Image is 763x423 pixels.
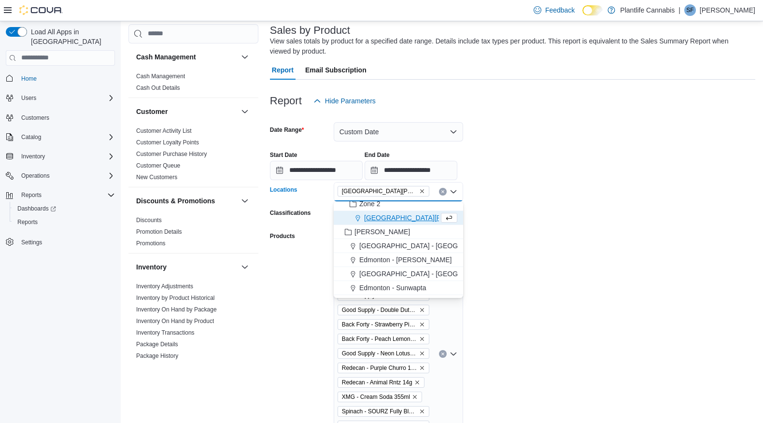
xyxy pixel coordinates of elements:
[136,240,166,247] span: Promotions
[334,122,463,141] button: Custom Date
[14,203,60,214] a: Dashboards
[334,197,463,211] button: Zone 2
[10,215,119,229] button: Reports
[342,349,417,358] span: Good Supply - Neon Lotus 7g
[21,239,42,246] span: Settings
[17,92,40,104] button: Users
[17,131,45,143] button: Catalog
[342,305,417,315] span: Good Supply - Double Dutchies: Double Up 2x1g
[136,196,237,206] button: Discounts & Promotions
[419,336,425,342] button: Remove Back Forty - Peach Lemonade .95g from selection in this group
[239,195,251,207] button: Discounts & Promotions
[136,151,207,157] a: Customer Purchase History
[530,0,579,20] a: Feedback
[365,151,390,159] label: End Date
[364,213,561,223] span: [GEOGRAPHIC_DATA][PERSON_NAME][GEOGRAPHIC_DATA]
[419,307,425,313] button: Remove Good Supply - Double Dutchies: Double Up 2x1g from selection in this group
[2,169,119,183] button: Operations
[136,240,166,247] a: Promotions
[136,228,182,235] a: Promotion Details
[14,216,115,228] span: Reports
[450,350,457,358] button: Open list of options
[545,5,575,15] span: Feedback
[359,241,506,251] span: [GEOGRAPHIC_DATA] - [GEOGRAPHIC_DATA]
[239,51,251,63] button: Cash Management
[136,127,192,135] span: Customer Activity List
[419,351,425,356] button: Remove Good Supply - Neon Lotus 7g from selection in this group
[17,131,115,143] span: Catalog
[338,186,429,197] span: Fort McMurray - Eagle Ridge
[21,133,41,141] span: Catalog
[17,73,41,85] a: Home
[136,317,214,325] span: Inventory On Hand by Product
[338,319,429,330] span: Back Forty - Strawberry Pink Disposable .95g
[17,112,53,124] a: Customers
[678,4,680,16] p: |
[334,225,463,239] button: [PERSON_NAME]
[17,170,115,182] span: Operations
[2,91,119,105] button: Users
[582,5,603,15] input: Dark Mode
[136,174,177,181] a: New Customers
[136,162,180,169] a: Customer Queue
[334,267,463,281] button: [GEOGRAPHIC_DATA] - [GEOGRAPHIC_DATA]
[272,60,294,80] span: Report
[136,217,162,224] a: Discounts
[21,94,36,102] span: Users
[620,4,675,16] p: Plantlife Cannabis
[17,92,115,104] span: Users
[342,392,410,402] span: XMG - Cream Soda 355ml
[270,25,350,36] h3: Sales by Product
[17,189,45,201] button: Reports
[338,392,422,402] span: XMG - Cream Soda 355ml
[359,255,452,265] span: Edmonton - [PERSON_NAME]
[17,72,115,85] span: Home
[27,27,115,46] span: Load All Apps in [GEOGRAPHIC_DATA]
[700,4,755,16] p: [PERSON_NAME]
[270,151,297,159] label: Start Date
[450,188,457,196] button: Close list of options
[136,294,215,302] span: Inventory by Product Historical
[2,150,119,163] button: Inventory
[17,170,54,182] button: Operations
[439,188,447,196] button: Clear input
[6,68,115,274] nav: Complex example
[17,189,115,201] span: Reports
[136,262,167,272] h3: Inventory
[419,188,425,194] button: Remove Fort McMurray - Eagle Ridge from selection in this group
[136,127,192,134] a: Customer Activity List
[239,261,251,273] button: Inventory
[136,52,237,62] button: Cash Management
[338,406,429,417] span: Spinach - SOURZ Fully Blasted Strawberry Mango 1pc
[21,153,45,160] span: Inventory
[334,211,463,225] button: [GEOGRAPHIC_DATA][PERSON_NAME][GEOGRAPHIC_DATA]
[128,70,258,98] div: Cash Management
[270,209,311,217] label: Classifications
[270,126,304,134] label: Date Range
[412,394,418,400] button: Remove XMG - Cream Soda 355ml from selection in this group
[128,125,258,187] div: Customer
[136,282,193,290] span: Inventory Adjustments
[239,106,251,117] button: Customer
[419,322,425,327] button: Remove Back Forty - Strawberry Pink Disposable .95g from selection in this group
[354,227,410,237] span: [PERSON_NAME]
[136,73,185,80] a: Cash Management
[136,196,215,206] h3: Discounts & Promotions
[334,239,463,253] button: [GEOGRAPHIC_DATA] - [GEOGRAPHIC_DATA]
[136,329,195,337] span: Inventory Transactions
[305,60,367,80] span: Email Subscription
[359,199,381,209] span: Zone 2
[136,262,237,272] button: Inventory
[334,295,463,309] button: Edmonton - [PERSON_NAME]
[136,340,178,348] span: Package Details
[419,365,425,371] button: Remove Redecan - Purple Churro 14g from selection in this group
[270,161,363,180] input: Press the down key to open a popover containing a calendar.
[136,352,178,359] a: Package History
[136,107,168,116] h3: Customer
[686,4,693,16] span: SF
[19,5,63,15] img: Cova
[136,139,199,146] a: Customer Loyalty Points
[270,36,750,56] div: View sales totals by product for a specified date range. Details include tax types per product. T...
[334,281,463,295] button: Edmonton - Sunwapta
